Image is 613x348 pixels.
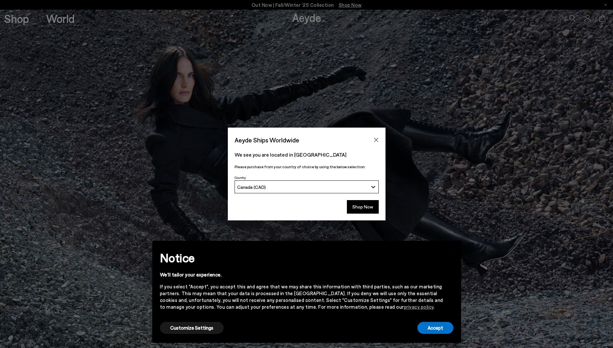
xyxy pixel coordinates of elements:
[160,249,443,266] h2: Notice
[235,176,246,179] span: Country
[347,200,379,214] button: Shop Now
[235,134,299,146] span: Aeyde Ships Worldwide
[417,322,453,334] button: Accept
[160,271,443,278] div: We'll tailor your experience.
[160,322,224,334] button: Customize Settings
[235,164,379,170] p: Please purchase from your country of choice by using the below selection:
[371,135,381,145] button: Close
[449,246,453,255] span: ×
[235,151,379,159] p: We see you are located in [GEOGRAPHIC_DATA]
[160,283,443,310] div: If you select "Accept", you accept this and agree that we may share this information with third p...
[443,243,459,258] button: Close this notice
[404,304,434,310] a: privacy policy
[237,184,266,190] span: Canada (CAD)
